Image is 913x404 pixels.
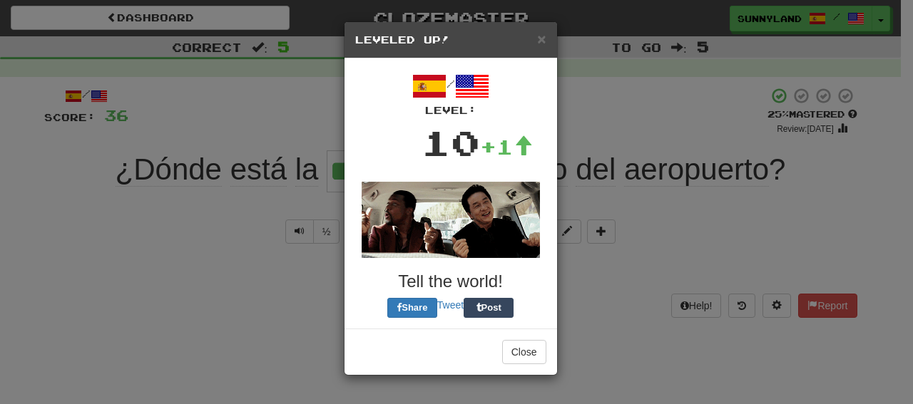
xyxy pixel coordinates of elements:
[355,103,546,118] div: Level:
[355,272,546,291] h3: Tell the world!
[537,31,546,47] span: ×
[355,69,546,118] div: /
[437,299,464,311] a: Tweet
[387,298,437,318] button: Share
[537,31,546,46] button: Close
[362,182,540,258] img: jackie-chan-chris-tucker-8e28c945e4edb08076433a56fe7d8633100bcb81acdffdd6d8700cc364528c3e.gif
[464,298,514,318] button: Post
[422,118,480,167] div: 10
[502,340,546,364] button: Close
[355,33,546,47] h5: Leveled Up!
[480,133,533,161] div: +1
